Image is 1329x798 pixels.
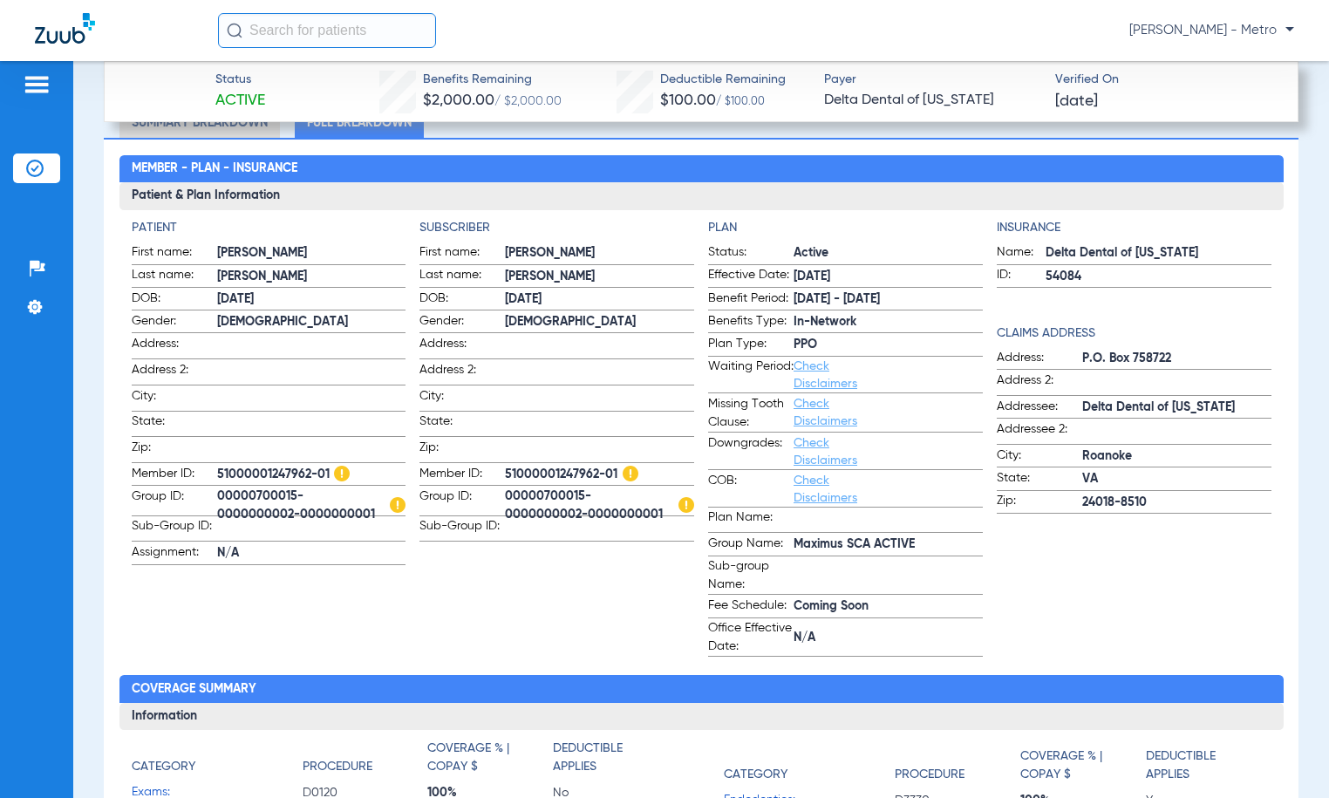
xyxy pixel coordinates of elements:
span: Waiting Period: [708,358,794,392]
span: DOB: [132,290,217,310]
span: ID: [997,266,1046,287]
input: Search for patients [218,13,436,48]
app-breakdown-title: Subscriber [419,219,694,237]
span: Benefit Period: [708,290,794,310]
span: Fee Schedule: [708,597,794,617]
span: P.O. Box 758722 [1082,350,1271,368]
span: N/A [217,544,406,563]
span: 00000700015-0000000002-0000000001 [217,497,406,515]
span: Group Name: [708,535,794,556]
h4: Deductible Applies [553,740,669,776]
h2: Coverage Summary [119,675,1284,703]
span: [PERSON_NAME] [505,244,694,263]
span: 24018-8510 [1082,494,1271,512]
span: Address: [419,335,505,358]
h4: Procedure [895,766,964,784]
a: Check Disclaimers [794,474,857,504]
img: Zuub Logo [35,13,95,44]
span: PPO [794,336,983,354]
a: Check Disclaimers [794,360,857,390]
h4: Coverage % | Copay $ [427,740,543,776]
span: VA [1082,470,1271,488]
h3: Information [119,703,1284,731]
span: City: [419,387,505,411]
span: Active [215,90,265,112]
span: Zip: [997,492,1082,513]
app-breakdown-title: Coverage % | Copay $ [427,740,553,782]
a: Check Disclaimers [794,437,857,467]
span: Addressee 2: [997,420,1082,444]
app-breakdown-title: Category [724,740,895,790]
span: Gender: [419,312,505,333]
iframe: Chat Widget [1242,714,1329,798]
app-breakdown-title: Category [132,740,303,782]
span: Effective Date: [708,266,794,287]
span: [DATE] [217,290,406,309]
span: Member ID: [419,465,505,486]
span: City: [997,447,1082,467]
h4: Category [132,758,195,776]
img: Hazard [623,466,638,481]
span: Benefits Remaining [423,71,562,89]
app-breakdown-title: Procedure [303,740,428,782]
span: Address 2: [997,372,1082,395]
span: State: [419,413,505,436]
span: / $100.00 [716,97,765,107]
span: Zip: [132,439,217,462]
span: Address 2: [419,361,505,385]
span: 51000001247962-01 [217,466,406,484]
span: Deductible Remaining [660,71,786,89]
span: Address: [997,349,1082,370]
span: Payer [824,71,1039,89]
span: [PERSON_NAME] - Metro [1129,22,1294,39]
span: Address: [132,335,217,358]
span: Sub-Group ID: [419,517,505,541]
span: Assignment: [132,543,217,564]
app-breakdown-title: Procedure [895,740,1020,790]
span: In-Network [794,313,983,331]
span: Member ID: [132,465,217,486]
span: [DATE] - [DATE] [794,290,983,309]
span: N/A [794,629,983,647]
span: Active [794,244,983,263]
img: Search Icon [227,23,242,38]
img: Hazard [390,497,406,513]
span: [DATE] [794,268,983,286]
span: Name: [997,243,1046,264]
span: Office Effective Date: [708,619,794,656]
a: Check Disclaimers [794,398,857,427]
h4: Plan [708,219,983,237]
h4: Insurance [997,219,1271,237]
span: Group ID: [419,488,505,515]
span: Delta Dental of [US_STATE] [1082,399,1271,417]
span: State: [132,413,217,436]
app-breakdown-title: Patient [132,219,406,237]
span: Delta Dental of [US_STATE] [824,90,1039,112]
h3: Patient & Plan Information [119,182,1284,210]
h4: Category [724,766,787,784]
span: Address 2: [132,361,217,385]
span: Delta Dental of [US_STATE] [1046,244,1271,263]
span: First name: [132,243,217,264]
span: COB: [708,472,794,507]
h4: Claims Address [997,324,1271,343]
h2: Member - Plan - Insurance [119,155,1284,183]
span: $2,000.00 [423,92,494,108]
span: Missing Tooth Clause: [708,395,794,432]
span: Last name: [419,266,505,287]
span: Plan Type: [708,335,794,356]
span: Verified On [1055,71,1271,89]
span: Status: [708,243,794,264]
app-breakdown-title: Deductible Applies [1146,740,1271,790]
span: Plan Name: [708,508,794,532]
span: Coming Soon [794,597,983,616]
span: [DATE] [505,290,694,309]
span: / $2,000.00 [494,95,562,107]
h4: Deductible Applies [1146,747,1262,784]
span: Zip: [419,439,505,462]
app-breakdown-title: Deductible Applies [553,740,678,782]
span: [PERSON_NAME] [217,244,406,263]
